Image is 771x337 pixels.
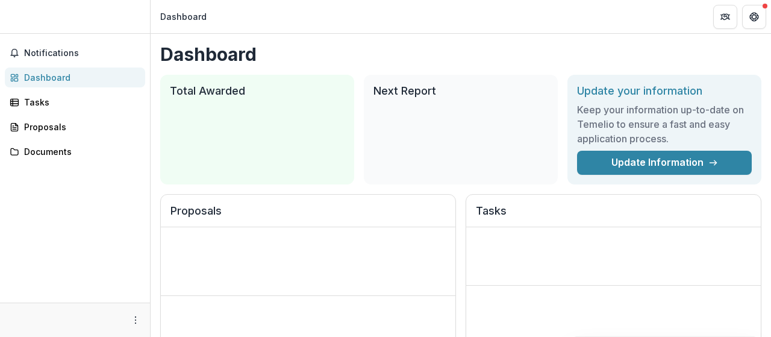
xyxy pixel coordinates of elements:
h2: Next Report [373,84,548,98]
div: Proposals [24,121,136,133]
div: Tasks [24,96,136,109]
a: Documents [5,142,145,162]
a: Tasks [5,92,145,112]
div: Dashboard [24,71,136,84]
div: Dashboard [160,10,207,23]
a: Proposals [5,117,145,137]
span: Notifications [24,48,140,58]
div: Documents [24,145,136,158]
a: Dashboard [5,68,145,87]
h2: Proposals [170,204,446,227]
h2: Update your information [577,84,752,98]
a: Update Information [577,151,752,175]
h3: Keep your information up-to-date on Temelio to ensure a fast and easy application process. [577,102,752,146]
button: More [128,313,143,327]
h2: Tasks [476,204,751,227]
button: Get Help [742,5,766,29]
button: Notifications [5,43,145,63]
h2: Total Awarded [170,84,345,98]
button: Partners [713,5,737,29]
h1: Dashboard [160,43,761,65]
nav: breadcrumb [155,8,211,25]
